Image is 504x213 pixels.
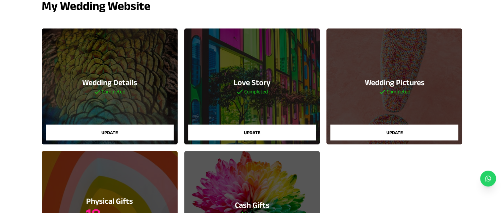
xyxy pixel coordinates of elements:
[364,77,424,88] h3: Wedding Pictures
[46,125,174,140] button: Update
[330,125,458,140] button: Update
[326,28,462,144] a: Wedding PicturesCompletedUpdate
[236,88,268,96] h5: Completed
[82,77,137,88] h3: Wedding Details
[42,28,178,144] a: Wedding DetailsCompletedUpdate
[94,88,126,96] h5: Completed
[378,88,410,96] h5: Completed
[235,200,269,210] h3: Cash Gifts
[188,125,316,140] button: Update
[234,77,270,88] h3: Love Story
[184,28,320,144] a: Love StoryCompletedUpdate
[86,196,134,206] h3: Physical Gifts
